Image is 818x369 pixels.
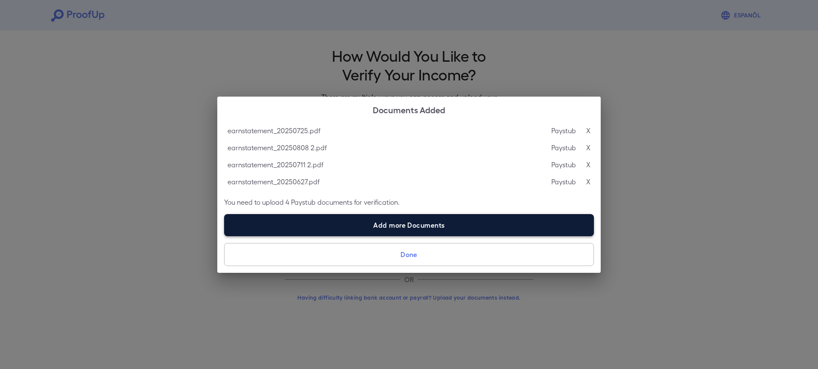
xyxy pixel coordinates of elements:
[586,143,590,153] p: X
[551,177,576,187] p: Paystub
[224,197,594,207] p: You need to upload 4 Paystub documents for verification.
[586,160,590,170] p: X
[586,126,590,136] p: X
[551,126,576,136] p: Paystub
[228,126,320,136] p: earnstatement_20250725.pdf
[551,143,576,153] p: Paystub
[551,160,576,170] p: Paystub
[217,97,601,122] h2: Documents Added
[228,143,327,153] p: earnstatement_20250808 2.pdf
[224,214,594,236] label: Add more Documents
[228,160,323,170] p: earnstatement_20250711 2.pdf
[586,177,590,187] p: X
[228,177,320,187] p: earnstatement_20250627.pdf
[224,243,594,266] button: Done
